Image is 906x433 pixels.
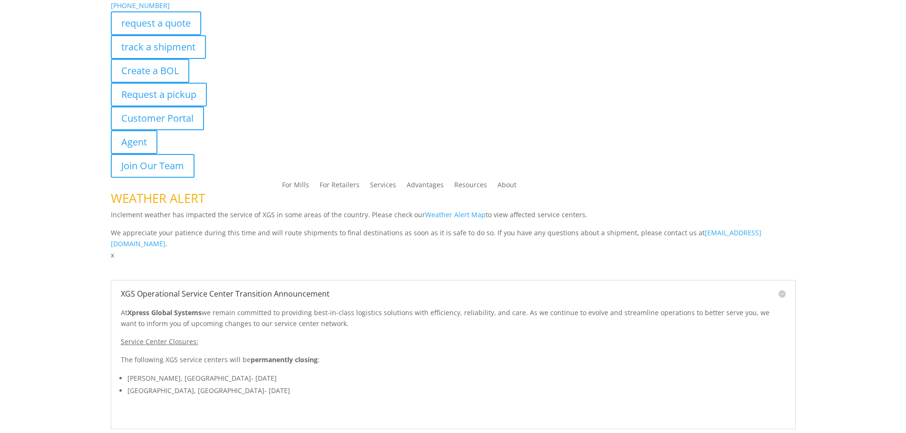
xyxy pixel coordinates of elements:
[127,308,202,317] strong: Xpress Global Systems
[111,35,206,59] a: track a shipment
[111,227,796,250] p: We appreciate your patience during this time and will route shipments to final destinations as so...
[111,209,796,227] p: Inclement weather has impacted the service of XGS in some areas of the country. Please check our ...
[121,290,786,298] h5: XGS Operational Service Center Transition Announcement
[282,182,309,192] a: For Mills
[320,182,360,192] a: For Retailers
[111,106,204,130] a: Customer Portal
[127,372,786,385] li: [PERSON_NAME], [GEOGRAPHIC_DATA]- [DATE]
[407,182,444,192] a: Advantages
[111,154,195,178] a: Join Our Team
[111,59,189,83] a: Create a BOL
[111,130,157,154] a: Agent
[121,337,198,346] u: Service Center Closures:
[127,385,786,397] li: [GEOGRAPHIC_DATA], [GEOGRAPHIC_DATA]- [DATE]
[251,355,318,364] strong: permanently closing
[121,307,786,337] p: At we remain committed to providing best-in-class logistics solutions with efficiency, reliabilit...
[111,250,796,261] p: x
[111,1,170,10] a: [PHONE_NUMBER]
[111,11,201,35] a: request a quote
[370,182,396,192] a: Services
[454,182,487,192] a: Resources
[111,83,207,106] a: Request a pickup
[425,210,486,219] a: Weather Alert Map
[497,182,516,192] a: About
[121,354,786,372] p: The following XGS service centers will be :
[111,190,205,207] span: WEATHER ALERT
